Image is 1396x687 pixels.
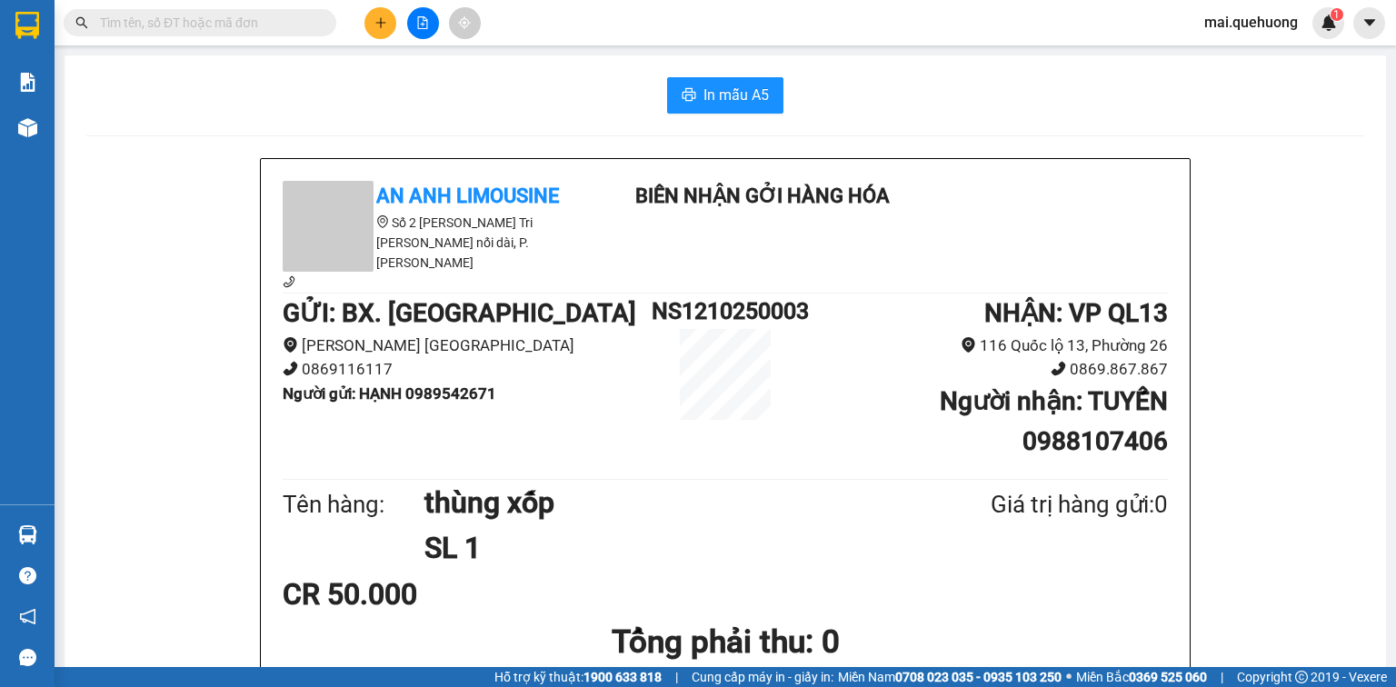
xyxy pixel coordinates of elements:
[283,617,1168,667] h1: Tổng phải thu: 0
[1361,15,1378,31] span: caret-down
[283,572,574,617] div: CR 50.000
[682,87,696,105] span: printer
[283,357,652,382] li: 0869116117
[494,667,662,687] span: Hỗ trợ kỹ thuật:
[364,7,396,39] button: plus
[19,608,36,625] span: notification
[283,275,295,288] span: phone
[1051,361,1066,376] span: phone
[283,213,610,273] li: Số 2 [PERSON_NAME] Tri [PERSON_NAME] nối dài, P. [PERSON_NAME]
[424,480,902,525] h1: thùng xốp
[1129,670,1207,684] strong: 0369 525 060
[1321,15,1337,31] img: icon-new-feature
[283,361,298,376] span: phone
[667,77,783,114] button: printerIn mẫu A5
[376,184,559,207] b: An Anh Limousine
[283,486,424,523] div: Tên hàng:
[458,16,471,29] span: aim
[1295,671,1308,683] span: copyright
[283,384,496,403] b: Người gửi : HẠNH 0989542671
[1076,667,1207,687] span: Miền Bắc
[424,525,902,571] h1: SL 1
[283,298,636,328] b: GỬI : BX. [GEOGRAPHIC_DATA]
[283,337,298,353] span: environment
[18,73,37,92] img: solution-icon
[703,84,769,106] span: In mẫu A5
[374,16,387,29] span: plus
[407,7,439,39] button: file-add
[19,649,36,666] span: message
[15,12,39,39] img: logo-vxr
[376,215,389,228] span: environment
[283,334,652,358] li: [PERSON_NAME] [GEOGRAPHIC_DATA]
[799,357,1168,382] li: 0869.867.867
[1353,7,1385,39] button: caret-down
[416,16,429,29] span: file-add
[961,337,976,353] span: environment
[635,184,890,207] b: Biên nhận gởi hàng hóa
[1066,673,1072,681] span: ⚪️
[18,118,37,137] img: warehouse-icon
[1333,8,1340,21] span: 1
[75,16,88,29] span: search
[692,667,833,687] span: Cung cấp máy in - giấy in:
[940,386,1168,456] b: Người nhận : TUYẾN 0988107406
[799,334,1168,358] li: 116 Quốc lộ 13, Phường 26
[449,7,481,39] button: aim
[1190,11,1312,34] span: mai.quehuong
[583,670,662,684] strong: 1900 633 818
[675,667,678,687] span: |
[652,294,799,329] h1: NS1210250003
[895,670,1062,684] strong: 0708 023 035 - 0935 103 250
[838,667,1062,687] span: Miền Nam
[18,525,37,544] img: warehouse-icon
[902,486,1168,523] div: Giá trị hàng gửi: 0
[1221,667,1223,687] span: |
[100,13,314,33] input: Tìm tên, số ĐT hoặc mã đơn
[1331,8,1343,21] sup: 1
[19,567,36,584] span: question-circle
[984,298,1168,328] b: NHẬN : VP QL13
